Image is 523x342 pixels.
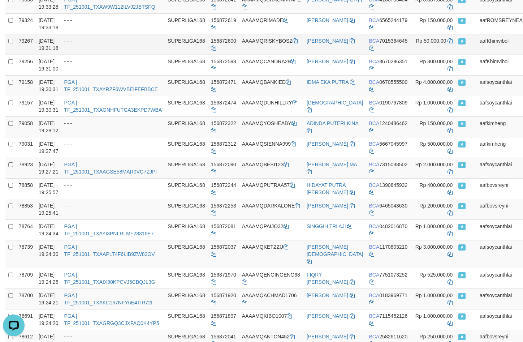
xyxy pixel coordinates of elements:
td: AAAAMQBANKIED [239,75,304,96]
td: - - - [61,55,165,75]
a: FIQRY [PERSON_NAME] [307,272,348,285]
td: [DATE] 19:27:21 [36,158,61,178]
td: - - - [61,13,165,34]
td: AAAAMQRISKYBOSZ [239,34,304,55]
td: [DATE] 19:28:12 [36,116,61,137]
td: SUPERLIGA168 [165,96,208,116]
td: AAAAMQCANDRA28 [239,55,304,75]
span: BCA [369,182,380,188]
td: [DATE] 19:25:57 [36,178,61,199]
td: 1390845932 [366,178,411,199]
span: Approved [458,203,466,209]
td: 7315038502 [366,158,411,178]
span: Approved [458,38,466,44]
td: SUPERLIGA168 [165,199,208,219]
a: [PERSON_NAME] [307,59,348,64]
span: BCA [369,38,380,44]
td: SUPERLIGA168 [165,116,208,137]
span: Approved - Marked by aafsoycanthlai [458,313,466,320]
span: BCA [369,17,380,23]
td: 156872471 [208,75,239,96]
td: 156872312 [208,137,239,158]
span: Rp 1.000.000,00 [415,223,453,229]
td: 79158 [16,75,36,96]
td: [DATE] 19:27:47 [36,137,61,158]
td: SUPERLIGA168 [165,34,208,55]
td: 78700 [16,288,36,309]
td: - - - [61,137,165,158]
span: Rp 525.000,00 [419,272,453,278]
a: PGA | TF_251001_TXAKC167NFY6E4TIR72I [64,292,152,305]
td: [DATE] 19:25:41 [36,199,61,219]
td: SUPERLIGA168 [165,219,208,240]
td: - - - [61,116,165,137]
td: SUPERLIGA168 [165,240,208,268]
span: BCA [369,334,380,339]
span: Rp 150.000,00 [419,120,453,126]
td: AAAAMQPAIJO32 [239,219,304,240]
td: AAAAMQKIBO1007 [239,309,304,330]
td: 156871897 [208,309,239,330]
td: SUPERLIGA168 [165,178,208,199]
a: PGA | TF_251001_TXAYRZF6WVBEIFEFBBCE [64,79,158,92]
span: BCA [369,120,380,126]
td: 79256 [16,55,36,75]
td: 156872253 [208,199,239,219]
a: PGA | TF_251001_TXAGNHFUTGA3EKPD7WBA [64,100,162,113]
span: Approved - Marked by aafsoycanthlai [458,100,466,106]
td: AAAAMQBESI123 [239,158,304,178]
span: Rp 200.000,00 [419,203,453,209]
span: Approved - Marked by aafsoycanthlai [458,244,466,251]
a: PGA | TF_251001_TXAAPLT4F6LIB9ZW82OV [64,244,155,257]
span: Approved - Marked by aafsoycanthlai [458,80,466,86]
a: PGA | TF_251001_TXAIX80KPCVJ5CBQJL3G [64,272,155,285]
td: 156872474 [208,96,239,116]
td: 78853 [16,199,36,219]
span: BCA [369,141,380,147]
td: 156872600 [208,34,239,55]
td: [DATE] 19:24:30 [36,240,61,268]
td: AAAAMQRIMADE [239,13,304,34]
a: HIDAYAT PUTRA [PERSON_NAME] [307,182,348,195]
a: [PERSON_NAME] [307,203,348,209]
span: BCA [369,59,380,64]
td: SUPERLIGA168 [165,309,208,330]
td: [DATE] 19:24:25 [36,268,61,288]
span: BCA [369,244,380,250]
td: [DATE] 19:30:31 [36,96,61,116]
span: Rp 2.000.000,00 [415,162,453,167]
span: Rp 150.000,00 [419,17,453,23]
td: [DATE] 19:30:31 [36,75,61,96]
span: Rp 250.000,00 [419,334,453,339]
span: Approved - Marked by aafsoycanthlai [458,293,466,299]
td: 156872619 [208,13,239,34]
a: PGA | TF_251001_TXAAGSE58MAR0VG7ZJPI [64,162,157,175]
td: 7115452126 [366,309,411,330]
td: [DATE] 19:31:18 [36,34,61,55]
td: 79267 [16,34,36,55]
td: 7015364645 [366,34,411,55]
td: 78691 [16,309,36,330]
td: 78764 [16,219,36,240]
td: [DATE] 19:31:00 [36,55,61,75]
span: Approved [458,18,466,24]
td: 78858 [16,178,36,199]
span: BCA [369,79,380,85]
td: 0183969771 [366,288,411,309]
td: [DATE] 19:24:34 [36,219,61,240]
td: 156872081 [208,219,239,240]
span: Approved - Marked by aafsoycanthlai [458,272,466,278]
a: [PERSON_NAME] [307,17,348,23]
td: SUPERLIGA168 [165,137,208,158]
td: AAAAMQKETZZU [239,240,304,268]
td: 1240486462 [366,116,411,137]
td: SUPERLIGA168 [165,75,208,96]
span: Rp 300.000,00 [419,59,453,64]
td: SUPERLIGA168 [165,268,208,288]
td: AAAAMQPUTRAA57 [239,178,304,199]
span: BCA [369,203,380,209]
td: 5667045997 [366,137,411,158]
span: Rp 1.000.000,00 [415,313,453,319]
span: Rp 1.000.000,00 [415,292,453,298]
a: SINGGIH TRI AJI [307,223,346,229]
